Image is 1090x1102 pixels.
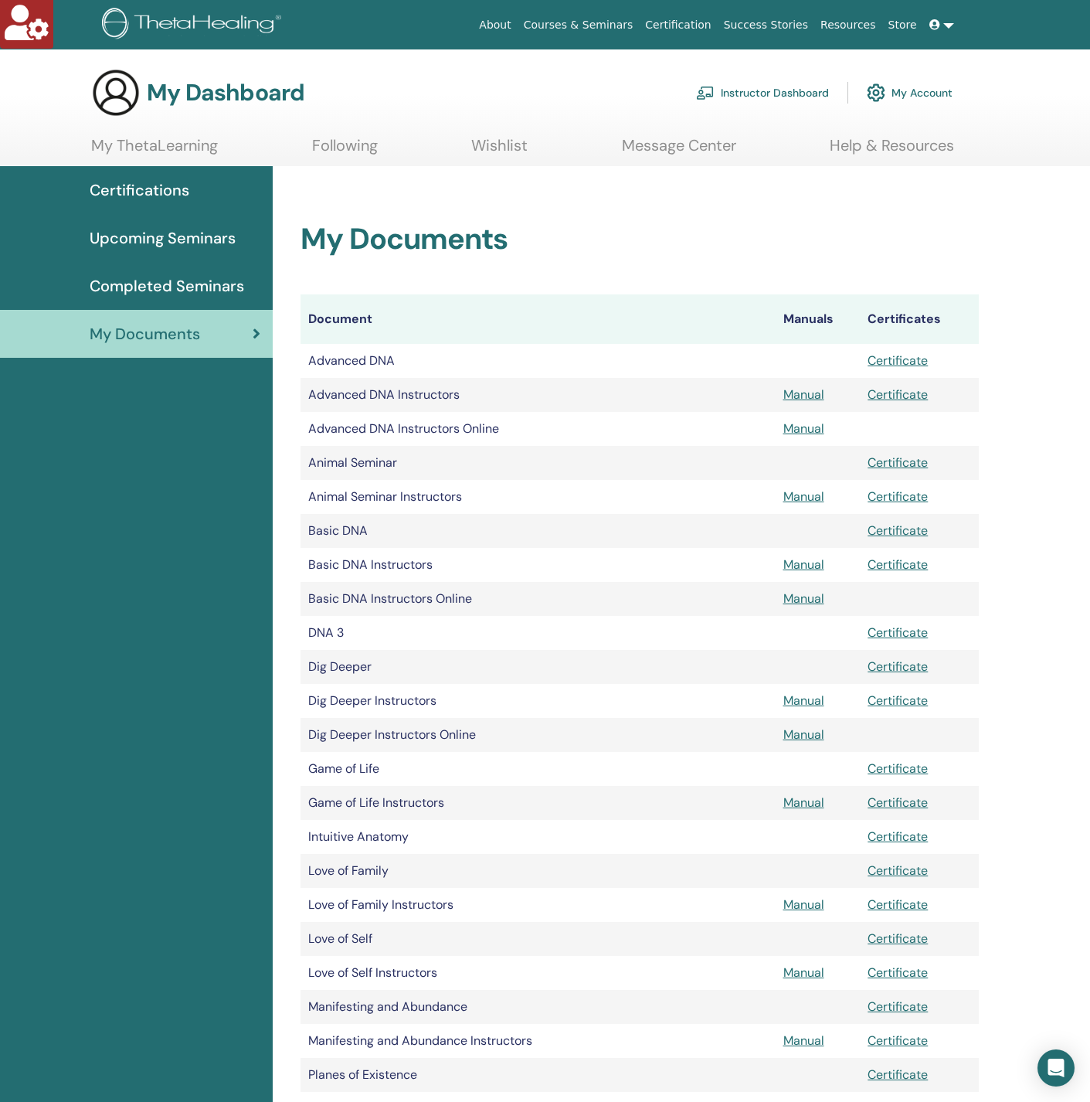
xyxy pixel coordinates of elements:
a: Instructor Dashboard [696,76,829,110]
a: My Account [867,76,952,110]
img: chalkboard-teacher.svg [696,86,715,100]
td: Planes of Existence [301,1058,776,1092]
a: Certificate [868,998,928,1015]
td: Basic DNA [301,514,776,548]
a: Certificate [868,794,928,811]
a: Manual [783,896,824,913]
td: Intuitive Anatomy [301,820,776,854]
a: Certificate [868,828,928,845]
a: Certificate [868,386,928,403]
span: My Documents [90,322,200,345]
a: Help & Resources [830,136,954,166]
a: Success Stories [718,11,814,39]
a: Certification [639,11,717,39]
a: Manual [783,726,824,743]
td: Animal Seminar Instructors [301,480,776,514]
a: Certificate [868,896,928,913]
h2: My Documents [301,222,979,257]
a: Certificate [868,658,928,675]
td: Dig Deeper [301,650,776,684]
a: Certificate [868,760,928,777]
td: Love of Family Instructors [301,888,776,922]
td: Dig Deeper Instructors Online [301,718,776,752]
a: Manual [783,794,824,811]
td: Manifesting and Abundance [301,990,776,1024]
img: generic-user-icon.jpg [91,68,141,117]
a: Manual [783,488,824,505]
a: Manual [783,692,824,709]
img: logo.png [102,8,287,43]
a: Message Center [622,136,736,166]
td: Love of Self Instructors [301,956,776,990]
a: Wishlist [471,136,528,166]
a: Certificate [868,488,928,505]
a: Courses & Seminars [518,11,640,39]
a: Certificate [868,964,928,981]
td: Dig Deeper Instructors [301,684,776,718]
a: Certificate [868,930,928,947]
td: Game of Life [301,752,776,786]
img: cog.svg [867,80,885,106]
a: Certificate [868,624,928,641]
span: Completed Seminars [90,274,244,298]
span: Upcoming Seminars [90,226,236,250]
a: Certificate [868,862,928,879]
div: Open Intercom Messenger [1037,1049,1075,1087]
a: Manual [783,1032,824,1049]
th: Certificates [860,294,979,344]
a: Manual [783,964,824,981]
td: Love of Self [301,922,776,956]
span: Certifications [90,179,189,202]
td: Basic DNA Instructors Online [301,582,776,616]
a: Manual [783,386,824,403]
td: Basic DNA Instructors [301,548,776,582]
a: Manual [783,590,824,607]
td: Advanced DNA Instructors Online [301,412,776,446]
a: About [473,11,517,39]
td: Love of Family [301,854,776,888]
a: Certificate [868,1066,928,1083]
a: My ThetaLearning [91,136,218,166]
a: Certificate [868,556,928,573]
a: Certificate [868,692,928,709]
th: Manuals [776,294,861,344]
a: Manual [783,556,824,573]
a: Store [882,11,923,39]
td: DNA 3 [301,616,776,650]
td: Game of Life Instructors [301,786,776,820]
a: Resources [814,11,882,39]
h3: My Dashboard [147,79,304,107]
a: Following [312,136,378,166]
a: Certificate [868,1032,928,1049]
a: Certificate [868,522,928,539]
a: Manual [783,420,824,437]
td: Animal Seminar [301,446,776,480]
td: Advanced DNA [301,344,776,378]
a: Certificate [868,454,928,471]
a: Certificate [868,352,928,369]
td: Advanced DNA Instructors [301,378,776,412]
th: Document [301,294,776,344]
td: Manifesting and Abundance Instructors [301,1024,776,1058]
